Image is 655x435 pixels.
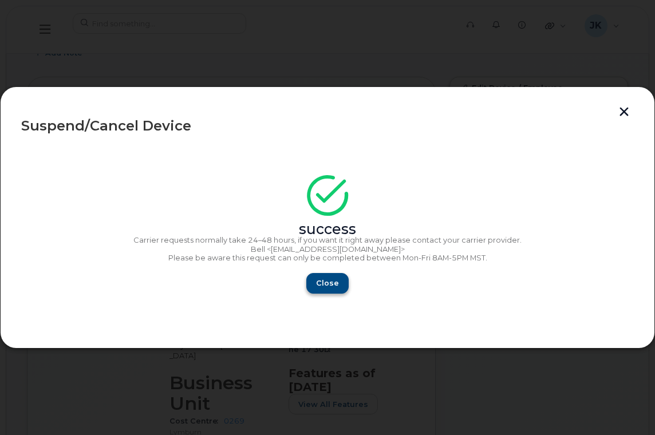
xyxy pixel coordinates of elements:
span: Close [316,278,339,288]
button: Close [306,273,349,294]
p: Carrier requests normally take 24–48 hours, if you want it right away please contact your carrier... [21,236,634,245]
div: success [21,225,634,234]
p: Please be aware this request can only be completed between Mon-Fri 8AM-5PM MST. [21,254,634,263]
p: Bell <[EMAIL_ADDRESS][DOMAIN_NAME]> [21,245,634,254]
div: Suspend/Cancel Device [21,119,634,133]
